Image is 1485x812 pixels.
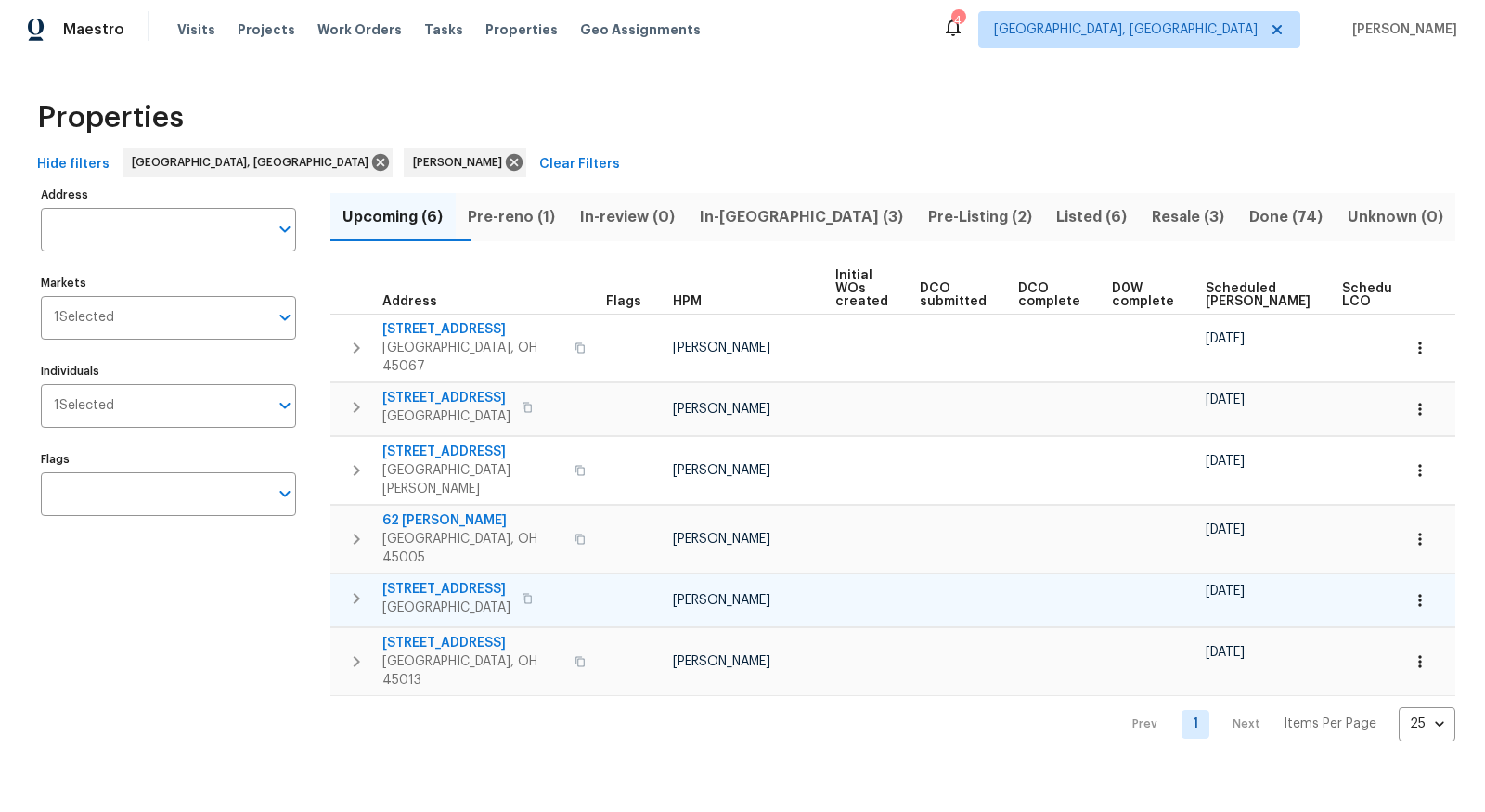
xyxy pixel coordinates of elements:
[382,530,563,567] span: [GEOGRAPHIC_DATA], OH 45005
[606,295,641,308] span: Flags
[926,204,1033,230] span: Pre-Listing (2)
[37,109,184,127] span: Properties
[673,533,770,546] span: [PERSON_NAME]
[1112,282,1174,308] span: D0W complete
[54,398,114,414] span: 1 Selected
[1342,282,1413,308] span: Scheduled LCO
[37,153,110,176] span: Hide filters
[382,599,510,617] span: [GEOGRAPHIC_DATA]
[382,295,437,308] span: Address
[41,277,296,289] label: Markets
[382,320,563,339] span: [STREET_ADDRESS]
[63,20,124,39] span: Maestro
[1247,204,1324,230] span: Done (74)
[1151,204,1226,230] span: Resale (3)
[1284,715,1376,733] p: Items Per Page
[1018,282,1080,308] span: DCO complete
[673,342,770,354] span: [PERSON_NAME]
[382,339,563,376] span: [GEOGRAPHIC_DATA], OH 45067
[1206,455,1245,468] span: [DATE]
[382,389,510,407] span: [STREET_ADDRESS]
[382,511,563,530] span: 62 [PERSON_NAME]
[539,153,620,176] span: Clear Filters
[382,461,563,498] span: [GEOGRAPHIC_DATA][PERSON_NAME]
[1206,282,1311,308] span: Scheduled [PERSON_NAME]
[579,204,677,230] span: In-review (0)
[835,269,888,308] span: Initial WOs created
[54,310,114,326] span: 1 Selected
[272,304,298,330] button: Open
[342,204,445,230] span: Upcoming (6)
[272,481,298,507] button: Open
[1182,710,1209,739] a: Goto page 1
[1115,707,1455,741] nav: Pagination Navigation
[238,20,295,39] span: Projects
[467,204,557,230] span: Pre-reno (1)
[673,295,702,308] span: HPM
[951,11,964,30] div: 4
[1206,393,1245,406] span: [DATE]
[424,23,463,36] span: Tasks
[1346,204,1444,230] span: Unknown (0)
[132,153,376,172] span: [GEOGRAPHIC_DATA], [GEOGRAPHIC_DATA]
[1055,204,1129,230] span: Listed (6)
[30,148,117,182] button: Hide filters
[698,204,904,230] span: In-[GEOGRAPHIC_DATA] (3)
[673,403,770,416] span: [PERSON_NAME]
[994,20,1258,39] span: [GEOGRAPHIC_DATA], [GEOGRAPHIC_DATA]
[404,148,526,177] div: [PERSON_NAME]
[382,634,563,652] span: [STREET_ADDRESS]
[123,148,393,177] div: [GEOGRAPHIC_DATA], [GEOGRAPHIC_DATA]
[272,393,298,419] button: Open
[673,655,770,668] span: [PERSON_NAME]
[1206,332,1245,345] span: [DATE]
[41,189,296,200] label: Address
[382,652,563,690] span: [GEOGRAPHIC_DATA], OH 45013
[673,464,770,477] span: [PERSON_NAME]
[317,20,402,39] span: Work Orders
[1345,20,1457,39] span: [PERSON_NAME]
[1206,523,1245,536] span: [DATE]
[485,20,558,39] span: Properties
[580,20,701,39] span: Geo Assignments
[1206,646,1245,659] span: [DATE]
[413,153,510,172] span: [PERSON_NAME]
[1399,700,1455,748] div: 25
[382,443,563,461] span: [STREET_ADDRESS]
[177,20,215,39] span: Visits
[673,594,770,607] span: [PERSON_NAME]
[41,454,296,465] label: Flags
[41,366,296,377] label: Individuals
[1206,585,1245,598] span: [DATE]
[382,407,510,426] span: [GEOGRAPHIC_DATA]
[532,148,627,182] button: Clear Filters
[920,282,987,308] span: DCO submitted
[382,580,510,599] span: [STREET_ADDRESS]
[272,216,298,242] button: Open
